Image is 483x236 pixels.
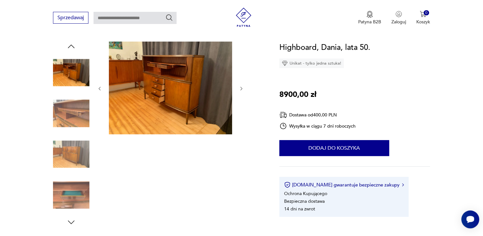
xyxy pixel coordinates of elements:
[420,11,426,17] img: Ikona koszyka
[53,16,88,20] a: Sprzedawaj
[279,122,356,130] div: Wysyłka w ciągu 7 dni roboczych
[358,19,381,25] p: Patyna B2B
[284,198,325,204] li: Bezpieczna dostawa
[391,11,406,25] button: Zaloguj
[358,11,381,25] button: Patyna B2B
[391,19,406,25] p: Zaloguj
[234,8,253,27] img: Patyna - sklep z meblami i dekoracjami vintage
[284,182,291,188] img: Ikona certyfikatu
[416,11,430,25] button: 0Koszyk
[279,111,356,119] div: Dostawa od 400,00 PLN
[279,59,344,68] div: Unikat - tylko jedna sztuka!
[53,177,89,213] img: Zdjęcie produktu Highboard, Dania, lata 50.
[279,89,316,101] p: 8900,00 zł
[284,206,315,212] li: 14 dni na zwrot
[396,11,402,17] img: Ikonka użytkownika
[279,140,389,156] button: Dodaj do koszyka
[461,210,479,228] iframe: Smartsupp widget button
[109,42,232,134] img: Zdjęcie produktu Highboard, Dania, lata 50.
[416,19,430,25] p: Koszyk
[424,10,429,16] div: 0
[366,11,373,18] img: Ikona medalu
[402,183,404,186] img: Ikona strzałki w prawo
[279,42,370,54] h1: Highboard, Dania, lata 50.
[284,182,404,188] button: [DOMAIN_NAME] gwarantuje bezpieczne zakupy
[279,111,287,119] img: Ikona dostawy
[53,95,89,132] img: Zdjęcie produktu Highboard, Dania, lata 50.
[53,136,89,172] img: Zdjęcie produktu Highboard, Dania, lata 50.
[165,14,173,21] button: Szukaj
[358,11,381,25] a: Ikona medaluPatyna B2B
[282,60,288,66] img: Ikona diamentu
[53,54,89,91] img: Zdjęcie produktu Highboard, Dania, lata 50.
[53,12,88,24] button: Sprzedawaj
[284,191,327,197] li: Ochrona Kupującego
